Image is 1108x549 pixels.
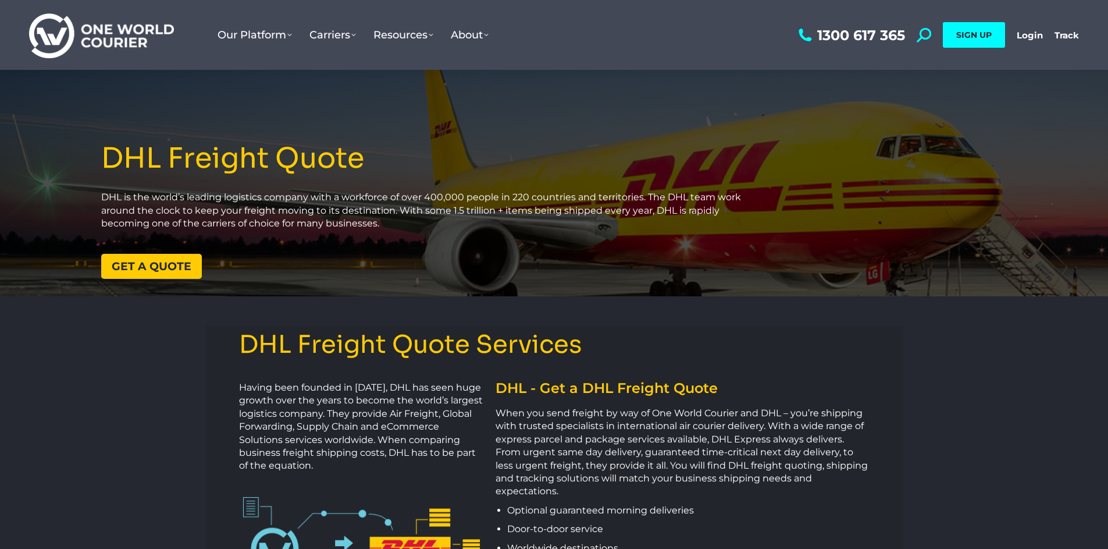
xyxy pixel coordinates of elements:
[239,331,870,358] h3: DHL Freight Quote Services
[507,504,868,517] p: Optional guaranteed morning deliveries
[496,381,868,395] h2: DHL - Get a DHL Freight Quote
[943,22,1005,48] a: SIGN UP
[1054,30,1079,41] a: Track
[496,407,868,498] p: When you send freight by way of One World Courier and DHL – you’re shipping with trusted speciali...
[112,261,191,272] span: Get a quote
[29,12,174,59] img: One World Courier
[309,29,356,41] span: Carriers
[796,28,905,42] a: 1300 617 365
[956,30,992,40] span: SIGN UP
[507,523,868,536] p: Door-to-door service
[301,17,365,53] a: Carriers
[451,29,489,41] span: About
[1017,30,1043,41] a: Login
[101,143,759,174] h1: DHL Freight Quote
[101,191,759,230] p: DHL is the world’s leading logistics company with a workforce of over 400,000 people in 220 count...
[373,29,433,41] span: Resources
[442,17,497,53] a: About
[101,254,202,279] a: Get a quote
[209,17,301,53] a: Our Platform
[239,381,484,473] p: Having been founded in [DATE], DHL has seen huge growth over the years to become the world’s larg...
[218,29,292,41] span: Our Platform
[365,17,442,53] a: Resources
